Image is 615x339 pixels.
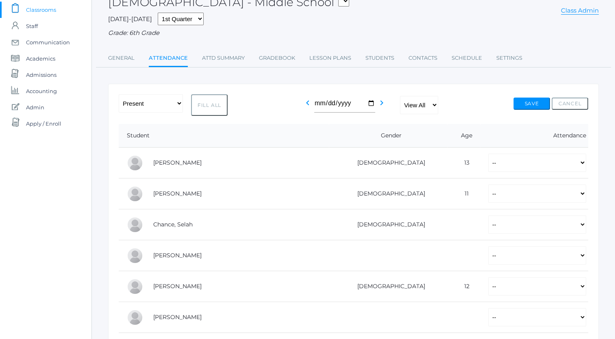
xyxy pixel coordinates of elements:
[329,148,448,178] td: [DEMOGRAPHIC_DATA]
[26,50,55,67] span: Academics
[153,282,202,290] a: [PERSON_NAME]
[447,148,480,178] td: 13
[329,209,448,240] td: [DEMOGRAPHIC_DATA]
[303,98,313,108] i: chevron_left
[513,98,550,110] button: Save
[127,186,143,202] div: Gabby Brozek
[552,98,588,110] button: Cancel
[26,34,70,50] span: Communication
[26,99,44,115] span: Admin
[561,7,599,15] a: Class Admin
[447,271,480,302] td: 12
[153,221,193,228] a: Chance, Selah
[26,18,38,34] span: Staff
[452,50,482,66] a: Schedule
[377,102,387,109] a: chevron_right
[153,190,202,197] a: [PERSON_NAME]
[26,67,57,83] span: Admissions
[329,271,448,302] td: [DEMOGRAPHIC_DATA]
[365,50,394,66] a: Students
[127,309,143,326] div: Raelyn Hazen
[496,50,522,66] a: Settings
[447,124,480,148] th: Age
[329,178,448,209] td: [DEMOGRAPHIC_DATA]
[153,252,202,259] a: [PERSON_NAME]
[127,278,143,295] div: Chase Farnes
[409,50,437,66] a: Contacts
[127,155,143,171] div: Josey Baker
[153,159,202,166] a: [PERSON_NAME]
[26,115,61,132] span: Apply / Enroll
[149,50,188,67] a: Attendance
[309,50,351,66] a: Lesson Plans
[480,124,588,148] th: Attendance
[303,102,313,109] a: chevron_left
[127,217,143,233] div: Selah Chance
[191,94,228,116] button: Fill All
[108,50,135,66] a: General
[259,50,295,66] a: Gradebook
[108,15,152,23] span: [DATE]-[DATE]
[108,28,599,38] div: Grade: 6th Grade
[26,2,56,18] span: Classrooms
[377,98,387,108] i: chevron_right
[202,50,245,66] a: Attd Summary
[26,83,57,99] span: Accounting
[119,124,329,148] th: Student
[447,178,480,209] td: 11
[329,124,448,148] th: Gender
[127,248,143,264] div: Levi Erner
[153,313,202,321] a: [PERSON_NAME]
